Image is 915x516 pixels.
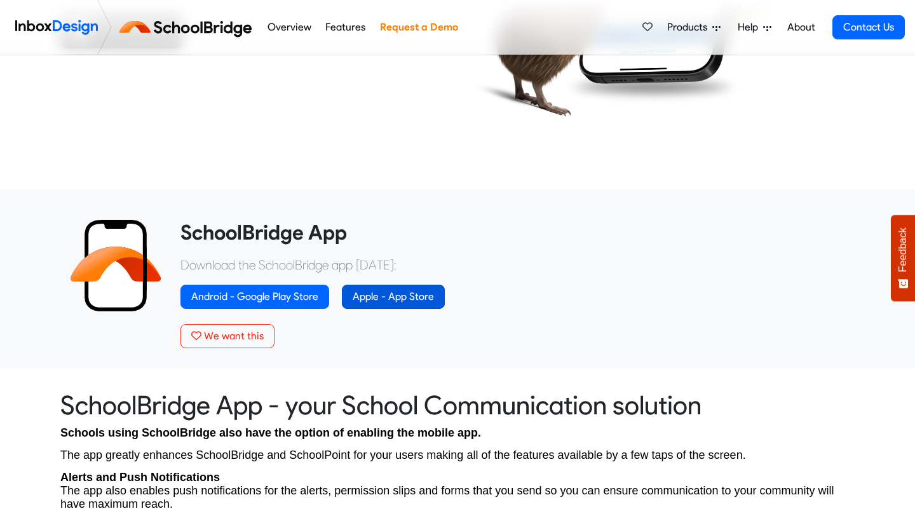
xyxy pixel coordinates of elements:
span: We want this [204,330,264,342]
span: The app also enables push notifications for the alerts, permission slips and forms that you send ... [60,484,834,510]
img: schoolbridge logo [117,12,260,43]
button: Feedback - Show survey [891,215,915,301]
img: 2022_01_13_icon_sb_app.svg [70,220,161,311]
span: Schools using SchoolBridge also have the option of enabling the mobile app. [60,426,481,439]
a: Features [322,15,369,40]
heading: SchoolBridge App - your School Communication solution [60,389,855,421]
heading: SchoolBridge App [180,220,845,245]
span: Feedback [897,227,909,272]
a: Help [733,15,776,40]
strong: Alerts and Push Notifications [60,471,220,484]
a: Request a Demo [376,15,461,40]
span: The app greatly enhances SchoolBridge and SchoolPoint for your users making all of the features a... [60,449,746,461]
a: Overview [264,15,315,40]
a: Products [662,15,726,40]
a: About [783,15,818,40]
a: Contact Us [832,15,905,39]
span: Products [667,20,712,35]
a: Apple - App Store [342,285,445,309]
a: Android - Google Play Store [180,285,329,309]
span: Help [738,20,763,35]
p: Download the SchoolBridge app [DATE]: [180,255,845,275]
button: We want this [180,324,274,348]
img: shadow.png [563,68,742,106]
